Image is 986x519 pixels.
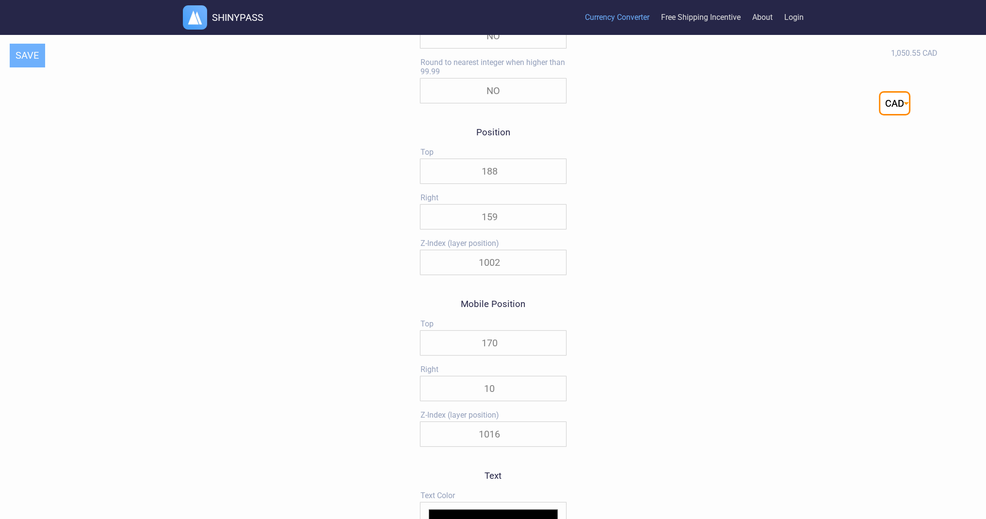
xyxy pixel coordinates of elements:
[10,44,45,67] button: SAVE
[891,49,938,58] div: 1,050.55 CAD
[420,491,566,500] label: Text Color
[585,3,649,32] a: Currency Converter
[420,299,566,309] h3: Mobile Position
[420,193,566,202] label: Right
[420,147,566,157] label: Top
[420,319,566,328] label: Top
[420,239,566,248] label: Z-Index (layer position)
[420,470,566,481] h3: Text
[784,3,804,32] a: Login
[420,58,566,76] label: Round to nearest integer when higher than 99.99
[420,127,566,138] h3: Position
[183,5,207,30] img: logo.webp
[420,365,566,374] label: Right
[420,410,566,420] label: Z-Index (layer position)
[752,3,773,32] a: About
[212,12,263,23] h1: SHINYPASS
[661,3,741,32] a: Free Shipping Incentive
